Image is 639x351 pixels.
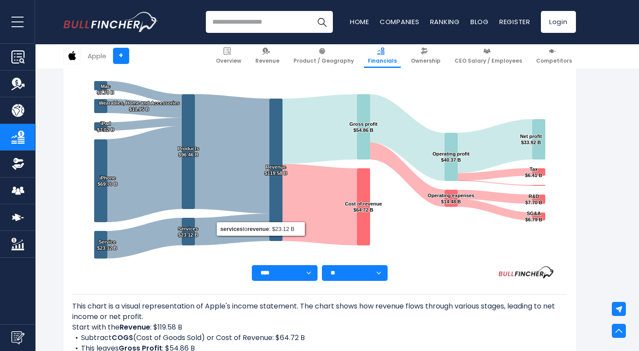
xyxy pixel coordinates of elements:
b: COGS [112,333,133,343]
text: Wearables, Home and Accessories $11.95 B [99,100,180,112]
span: Financials [368,57,397,64]
span: Product / Geography [293,57,354,64]
a: CEO Salary / Employees [451,44,526,68]
b: Revenue [120,322,150,332]
a: Companies [380,17,420,26]
span: Ownership [411,57,441,64]
a: Ranking [430,17,460,26]
a: Go to homepage [64,12,158,32]
text: Revenue $119.58 B [265,164,287,176]
div: Apple [88,51,106,61]
span: Revenue [255,57,279,64]
span: Overview [216,57,241,64]
text: Tax $6.41 B [525,167,542,178]
a: Home [350,17,369,26]
button: Search [311,11,333,33]
a: Product / Geography [289,44,358,68]
text: Services $23.12 B [178,226,198,238]
a: Financials [364,44,401,68]
a: Revenue [251,44,283,68]
text: Gross profit $54.86 B [349,121,377,133]
a: Blog [470,17,489,26]
a: Login [541,11,576,33]
text: iPad $7.02 B [97,121,114,132]
svg: Apple's Income Statement Analysis: Revenue to Profit Breakdown [72,46,567,265]
text: Mac $7.78 B [97,84,114,95]
text: iPhone $69.70 B [97,175,117,187]
img: Ownership [11,157,25,170]
li: Subtract (Cost of Goods Sold) or Cost of Revenue: $64.72 B [72,333,567,343]
a: Competitors [532,44,576,68]
text: Operating expenses $14.48 B [427,193,474,204]
text: Cost of revenue $64.72 B [345,201,382,213]
text: Net profit $33.92 B [520,134,542,145]
text: Operating profit $40.37 B [432,151,470,163]
a: Ownership [407,44,445,68]
a: + [113,48,129,64]
a: Register [499,17,530,26]
a: Overview [212,44,245,68]
text: SG&A $6.79 B [525,211,542,222]
text: R&D $7.70 B [525,194,542,205]
img: Bullfincher logo [64,12,158,32]
text: Service $23.12 B [97,239,117,251]
span: Competitors [536,57,572,64]
img: AAPL logo [64,47,81,64]
text: Products $96.46 B [178,146,199,157]
span: CEO Salary / Employees [455,57,522,64]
